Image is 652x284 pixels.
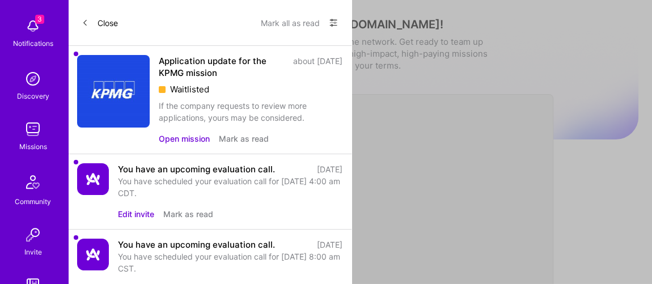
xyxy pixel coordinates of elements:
img: bell [22,15,44,37]
div: Discovery [17,90,49,102]
img: Company Logo [77,55,150,128]
img: teamwork [22,118,44,141]
div: You have scheduled your evaluation call for [DATE] 4:00 am CDT. [118,175,342,199]
div: Missions [19,141,47,152]
div: about [DATE] [293,55,342,79]
button: Open mission [159,133,210,145]
div: Notifications [13,37,53,49]
button: Mark as read [163,208,213,220]
div: [DATE] [317,239,342,251]
div: Application update for the KPMG mission [159,55,286,79]
img: discovery [22,67,44,90]
button: Mark all as read [261,14,320,32]
div: If the company requests to review more applications, yours may be considered. [159,100,342,124]
button: Edit invite [118,208,154,220]
div: Invite [24,246,42,258]
button: Mark as read [219,133,269,145]
div: [DATE] [317,163,342,175]
div: You have scheduled your evaluation call for [DATE] 8:00 am CST. [118,251,342,274]
div: Waitlisted [159,83,342,95]
div: You have an upcoming evaluation call. [118,163,275,175]
img: Company Logo [77,163,109,195]
img: Invite [22,223,44,246]
img: Community [19,168,46,196]
img: Company Logo [77,239,109,270]
div: You have an upcoming evaluation call. [118,239,275,251]
div: Community [15,196,51,207]
span: 3 [35,15,44,24]
button: Close [82,14,118,32]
